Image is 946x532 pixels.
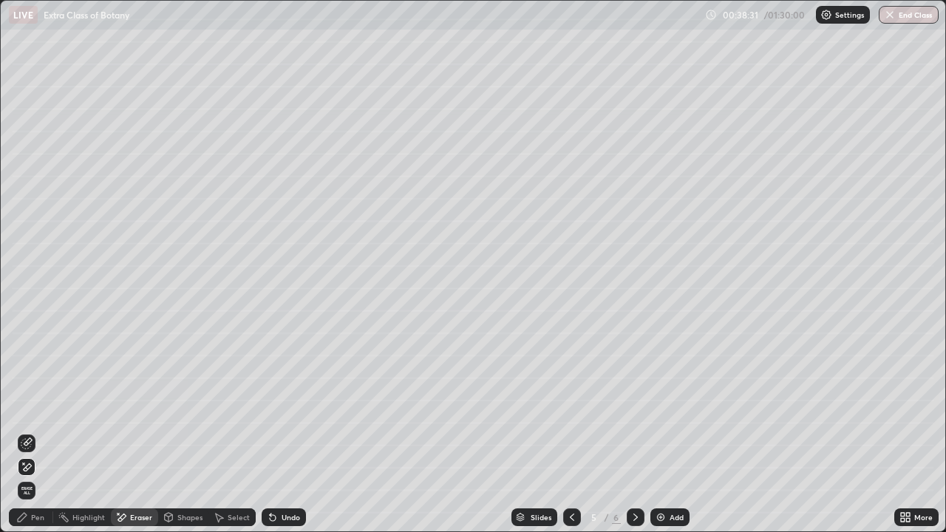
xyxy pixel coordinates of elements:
div: Pen [31,514,44,521]
div: 5 [587,513,602,522]
div: Shapes [177,514,203,521]
img: class-settings-icons [820,9,832,21]
p: Extra Class of Botany [44,9,129,21]
div: Add [670,514,684,521]
button: End Class [879,6,939,24]
span: Erase all [18,486,35,495]
p: LIVE [13,9,33,21]
div: Select [228,514,250,521]
div: Slides [531,514,551,521]
div: Highlight [72,514,105,521]
div: 6 [612,511,621,524]
p: Settings [835,11,864,18]
img: add-slide-button [655,511,667,523]
div: / [605,513,609,522]
div: More [914,514,933,521]
div: Undo [282,514,300,521]
img: end-class-cross [884,9,896,21]
div: Eraser [130,514,152,521]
